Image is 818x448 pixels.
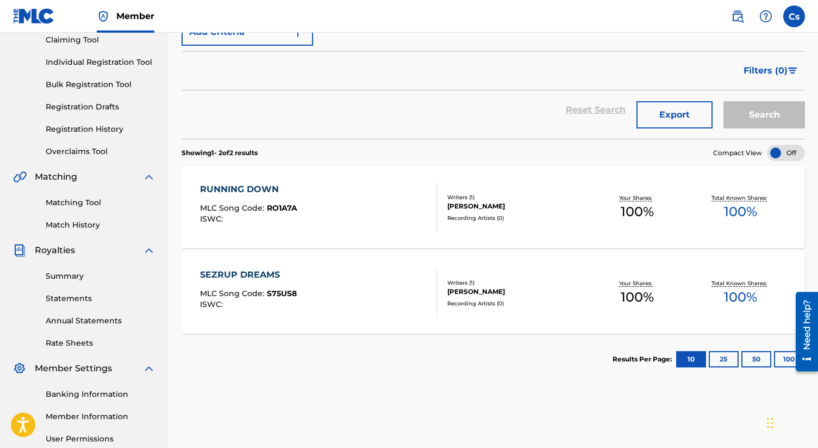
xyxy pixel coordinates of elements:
a: Registration Drafts [46,101,155,113]
button: 10 [676,351,706,367]
span: 100 % [724,202,757,222]
span: Compact View [713,148,762,158]
span: ISWC : [200,299,226,309]
img: MLC Logo [13,8,55,24]
div: Help [755,5,777,27]
a: Match History [46,219,155,231]
a: Banking Information [46,389,155,400]
div: SEZRUP DREAMS [200,268,297,281]
span: MLC Song Code : [200,203,267,213]
a: SEZRUP DREAMSMLC Song Code:S75US8ISWC:Writers (1)[PERSON_NAME]Recording Artists (0)Your Shares:10... [182,252,805,334]
a: Member Information [46,411,155,422]
span: Matching [35,170,77,183]
iframe: Chat Widget [764,396,818,448]
div: [PERSON_NAME] [447,201,585,211]
p: Results Per Page: [613,354,675,364]
span: Member Settings [35,362,112,375]
a: Statements [46,293,155,304]
img: search [731,10,744,23]
p: Your Shares: [619,279,655,287]
div: Drag [767,407,773,439]
a: Matching Tool [46,197,155,208]
div: Recording Artists ( 0 ) [447,299,585,308]
a: Claiming Tool [46,34,155,46]
div: [PERSON_NAME] [447,287,585,297]
a: RUNNING DOWNMLC Song Code:RO1A7AISWC:Writers (1)[PERSON_NAME]Recording Artists (0)Your Shares:100... [182,167,805,248]
a: Annual Statements [46,315,155,327]
button: 50 [741,351,771,367]
span: Filters ( 0 ) [744,64,788,77]
div: RUNNING DOWN [200,183,297,196]
span: Member [116,10,154,22]
img: Top Rightsholder [97,10,110,23]
a: Bulk Registration Tool [46,79,155,90]
img: Matching [13,170,27,183]
img: expand [142,170,155,183]
button: 100 [774,351,804,367]
span: 100 % [621,202,654,222]
img: filter [788,67,797,74]
a: Registration History [46,124,155,135]
span: S75US8 [267,289,297,298]
p: Your Shares: [619,194,655,202]
a: Public Search [727,5,748,27]
iframe: Resource Center [788,288,818,376]
span: ISWC : [200,214,226,224]
button: Filters (0) [737,57,805,84]
a: User Permissions [46,433,155,445]
span: MLC Song Code : [200,289,267,298]
div: Writers ( 1 ) [447,279,585,287]
div: Recording Artists ( 0 ) [447,214,585,222]
a: Rate Sheets [46,337,155,349]
a: Overclaims Tool [46,146,155,157]
p: Total Known Shares: [711,279,770,287]
a: Individual Registration Tool [46,57,155,68]
img: expand [142,362,155,375]
img: Royalties [13,244,26,257]
div: User Menu [783,5,805,27]
img: expand [142,244,155,257]
p: Total Known Shares: [711,194,770,202]
button: Export [636,101,713,128]
span: Royalties [35,244,75,257]
p: Showing 1 - 2 of 2 results [182,148,258,158]
button: 25 [709,351,739,367]
span: RO1A7A [267,203,297,213]
div: Writers ( 1 ) [447,193,585,201]
img: help [759,10,772,23]
span: 100 % [621,287,654,307]
a: Summary [46,271,155,282]
span: 100 % [724,287,757,307]
img: Member Settings [13,362,26,375]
